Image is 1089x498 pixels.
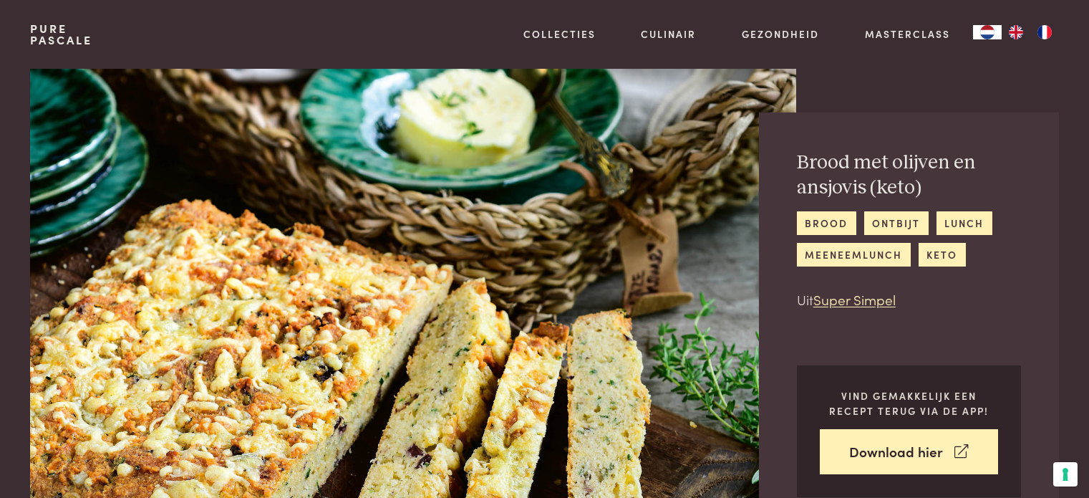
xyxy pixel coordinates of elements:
[820,429,998,474] a: Download hier
[820,388,998,418] p: Vind gemakkelijk een recept terug via de app!
[865,27,950,42] a: Masterclass
[973,25,1002,39] a: NL
[641,27,696,42] a: Culinair
[30,23,92,46] a: PurePascale
[813,289,896,309] a: Super Simpel
[523,27,596,42] a: Collecties
[864,211,929,235] a: ontbijt
[797,211,856,235] a: brood
[797,150,1021,200] h2: Brood met olijven en ansjovis (keto)
[1002,25,1059,39] ul: Language list
[797,243,911,267] a: meeneemlunch
[1002,25,1030,39] a: EN
[973,25,1059,39] aside: Language selected: Nederlands
[973,25,1002,39] div: Language
[919,243,966,267] a: keto
[797,289,1021,310] p: Uit
[1053,462,1078,487] button: Uw voorkeuren voor toestemming voor trackingtechnologieën
[742,27,819,42] a: Gezondheid
[1030,25,1059,39] a: FR
[936,211,992,235] a: lunch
